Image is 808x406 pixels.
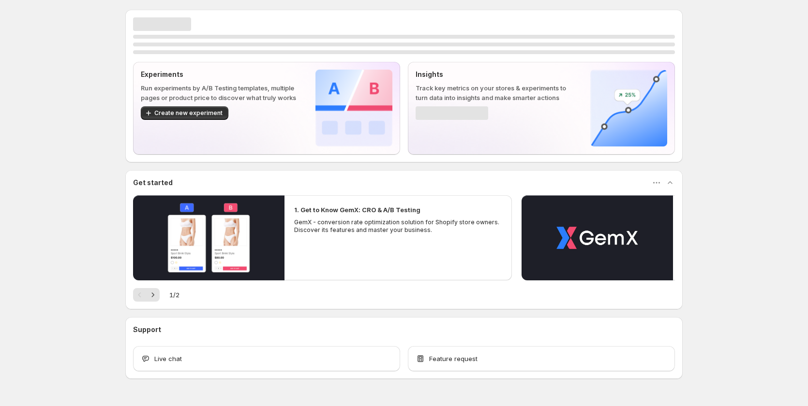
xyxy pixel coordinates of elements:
[141,70,300,79] p: Experiments
[315,70,392,146] img: Experiments
[294,218,502,234] p: GemX - conversion rate optimization solution for Shopify store owners. Discover its features and ...
[522,195,673,280] button: Play video
[133,178,173,188] h3: Get started
[141,106,228,120] button: Create new experiment
[294,205,420,215] h2: 1. Get to Know GemX: CRO & A/B Testing
[141,83,300,102] p: Run experiments by A/B Testing templates, multiple pages or product price to discover what truly ...
[429,354,478,363] span: Feature request
[133,195,284,280] button: Play video
[154,109,223,117] span: Create new experiment
[590,70,667,146] img: Insights
[133,288,160,302] nav: Pagination
[133,325,161,334] h3: Support
[169,290,180,300] span: 1 / 2
[146,288,160,302] button: Next
[416,70,575,79] p: Insights
[154,354,182,363] span: Live chat
[416,83,575,102] p: Track key metrics on your stores & experiments to turn data into insights and make smarter actions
